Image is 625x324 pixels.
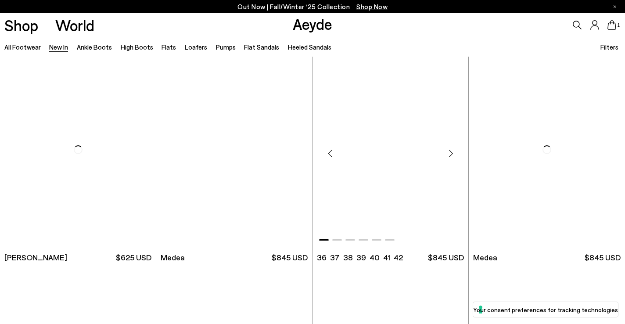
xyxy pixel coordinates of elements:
[116,252,151,263] span: $625 USD
[237,1,388,12] p: Out Now | Fall/Winter ‘25 Collection
[55,18,94,33] a: World
[312,52,468,248] img: Medea Knee-High Boots
[356,252,366,263] li: 39
[438,140,464,166] div: Next slide
[370,252,380,263] li: 40
[394,252,403,263] li: 42
[49,43,68,51] a: New In
[156,52,312,248] a: Next slide Previous slide
[473,302,618,317] button: Your consent preferences for tracking technologies
[4,252,67,263] span: [PERSON_NAME]
[312,248,468,267] a: 36 37 38 39 40 41 42 $845 USD
[156,52,312,248] img: Medea Knee-High Boots
[216,43,236,51] a: Pumps
[600,43,618,51] span: Filters
[185,43,207,51] a: Loafers
[272,252,308,263] span: $845 USD
[473,305,618,314] label: Your consent preferences for tracking technologies
[356,3,388,11] span: Navigate to /collections/new-in
[156,52,312,248] div: 1 / 6
[77,43,112,51] a: Ankle Boots
[288,43,331,51] a: Heeled Sandals
[162,43,176,51] a: Flats
[317,140,343,166] div: Previous slide
[428,252,464,263] span: $845 USD
[4,18,38,33] a: Shop
[616,23,621,28] span: 1
[469,248,625,267] a: Medea $845 USD
[317,252,327,263] li: 36
[121,43,153,51] a: High Boots
[343,252,353,263] li: 38
[607,20,616,30] a: 1
[317,252,400,263] ul: variant
[469,52,625,248] img: Medea Suede Knee-High Boots
[156,248,312,267] a: Medea $845 USD
[330,252,340,263] li: 37
[293,14,332,33] a: Aeyde
[4,43,41,51] a: All Footwear
[383,252,390,263] li: 41
[312,52,468,248] a: Next slide Previous slide
[585,252,621,263] span: $845 USD
[473,252,497,263] span: Medea
[161,252,185,263] span: Medea
[312,52,468,248] div: 1 / 6
[244,43,279,51] a: Flat Sandals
